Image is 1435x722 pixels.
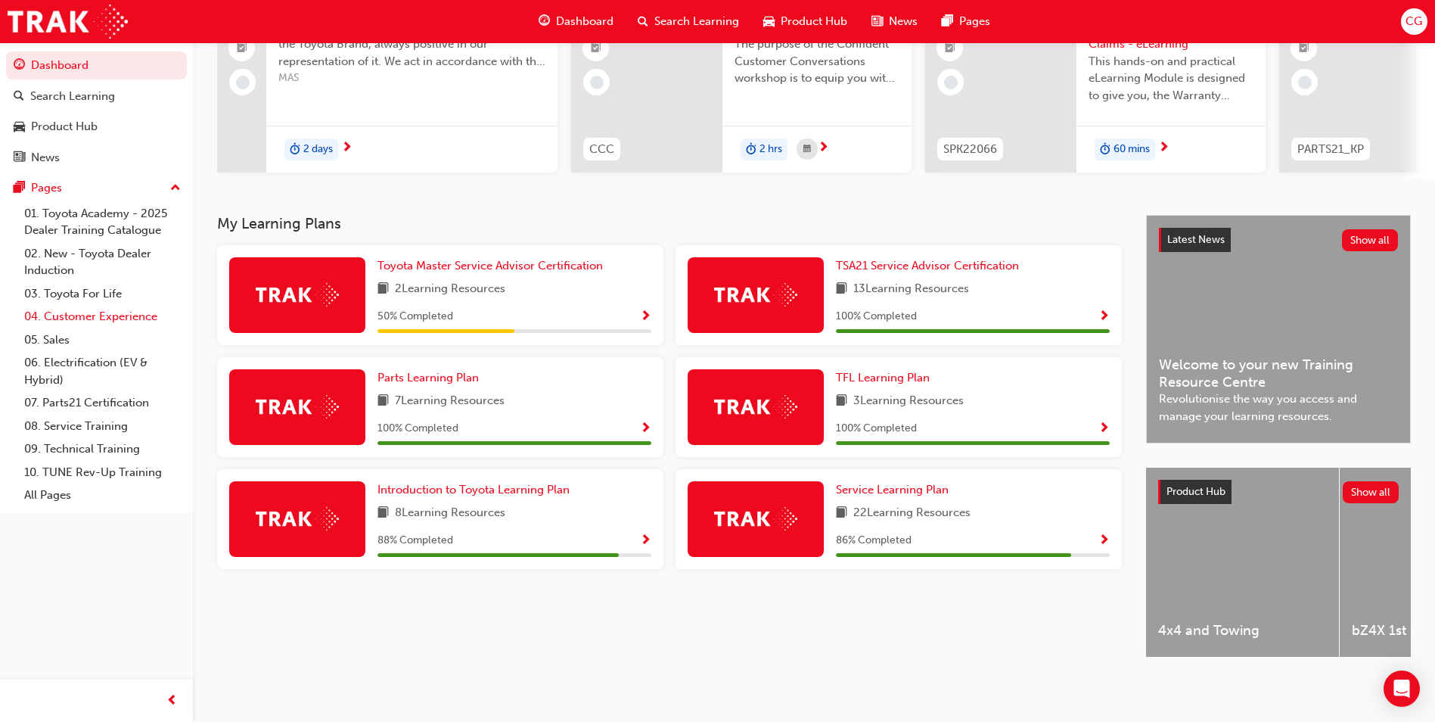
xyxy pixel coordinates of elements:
span: booktick-icon [1299,39,1309,58]
span: Dashboard [556,13,613,30]
button: Show Progress [1098,531,1110,550]
span: up-icon [170,179,181,198]
a: 01. Toyota Academy - 2025 Dealer Training Catalogue [18,202,187,242]
a: All Pages [18,484,187,507]
span: 4x4 and Towing [1158,622,1327,640]
span: 2 Learning Resources [395,280,505,299]
a: 4x4 and Towing [1146,468,1339,657]
span: book-icon [836,392,847,411]
span: book-icon [836,504,847,523]
span: Pages [959,13,990,30]
span: 22 Learning Resources [853,504,971,523]
span: 3 Learning Resources [853,392,964,411]
span: guage-icon [539,12,550,31]
span: book-icon [377,280,389,299]
div: Pages [31,179,62,197]
span: next-icon [1158,142,1169,155]
span: Product Hub [781,13,847,30]
span: pages-icon [14,182,25,195]
span: learningRecordVerb_NONE-icon [1298,76,1312,89]
span: car-icon [763,12,775,31]
button: Pages [6,174,187,202]
div: Search Learning [30,88,115,105]
span: Parts Learning Plan [377,371,479,384]
button: Show all [1343,481,1399,503]
span: book-icon [377,392,389,411]
a: 02. New - Toyota Dealer Induction [18,242,187,282]
span: guage-icon [14,59,25,73]
span: 100 % Completed [836,308,917,325]
span: Show Progress [1098,422,1110,436]
span: 50 % Completed [377,308,453,325]
span: 100 % Completed [377,420,458,437]
span: PARTS21_KP [1297,141,1364,158]
span: Revolutionise the way you access and manage your learning resources. [1159,391,1398,425]
span: booktick-icon [945,39,955,58]
a: 06. Electrification (EV & Hybrid) [18,351,187,391]
img: Trak [256,507,339,531]
span: calendar-icon [803,140,811,159]
a: car-iconProduct Hub [751,6,859,37]
span: 60 mins [1114,141,1150,158]
a: Search Learning [6,82,187,110]
span: Welcome to your new Training Resource Centre [1159,356,1398,391]
span: duration-icon [1100,140,1110,160]
img: Trak [714,395,797,419]
span: duration-icon [290,140,300,160]
span: booktick-icon [237,39,247,58]
span: next-icon [818,142,829,155]
span: 86 % Completed [836,532,912,549]
button: CG [1401,8,1427,35]
a: Latest NewsShow all [1159,228,1398,252]
span: TFL Learning Plan [836,371,930,384]
span: 7 Learning Resources [395,392,505,411]
div: News [31,149,60,166]
a: Dashboard [6,51,187,79]
span: pages-icon [942,12,953,31]
span: Latest News [1167,233,1225,246]
span: Search Learning [654,13,739,30]
span: 100 % Completed [836,420,917,437]
button: Show Progress [640,531,651,550]
a: 09. Technical Training [18,437,187,461]
a: pages-iconPages [930,6,1002,37]
div: Open Intercom Messenger [1384,671,1420,707]
a: 04. Customer Experience [18,305,187,328]
button: Show Progress [1098,307,1110,326]
span: search-icon [638,12,648,31]
a: Product HubShow all [1158,480,1399,504]
a: 07. Parts21 Certification [18,391,187,415]
span: Show Progress [1098,534,1110,548]
span: Show Progress [640,534,651,548]
span: Show Progress [1098,310,1110,324]
span: Toyota Master Service Advisor Certification [377,259,603,272]
a: Product Hub [6,113,187,141]
a: TSA21 Service Advisor Certification [836,257,1025,275]
span: 8 Learning Resources [395,504,505,523]
span: car-icon [14,120,25,134]
a: News [6,144,187,172]
span: book-icon [377,504,389,523]
span: CG [1405,13,1422,30]
span: This hands-on and practical eLearning Module is designed to give you, the Warranty Administrator/... [1089,53,1253,104]
span: news-icon [871,12,883,31]
span: TSA21 Service Advisor Certification [836,259,1019,272]
span: Product Hub [1166,485,1225,498]
img: Trak [8,5,128,39]
span: Introduction to Toyota Learning Plan [377,483,570,496]
a: 10. TUNE Rev-Up Training [18,461,187,484]
span: search-icon [14,90,24,104]
span: duration-icon [746,140,756,160]
span: booktick-icon [591,39,601,58]
span: 2 hrs [759,141,782,158]
a: Service Learning Plan [836,481,955,499]
a: Introduction to Toyota Learning Plan [377,481,576,499]
a: Parts Learning Plan [377,369,485,387]
button: Show Progress [640,419,651,438]
h3: My Learning Plans [217,215,1122,232]
button: Show Progress [1098,419,1110,438]
span: News [889,13,918,30]
a: 05. Sales [18,328,187,352]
